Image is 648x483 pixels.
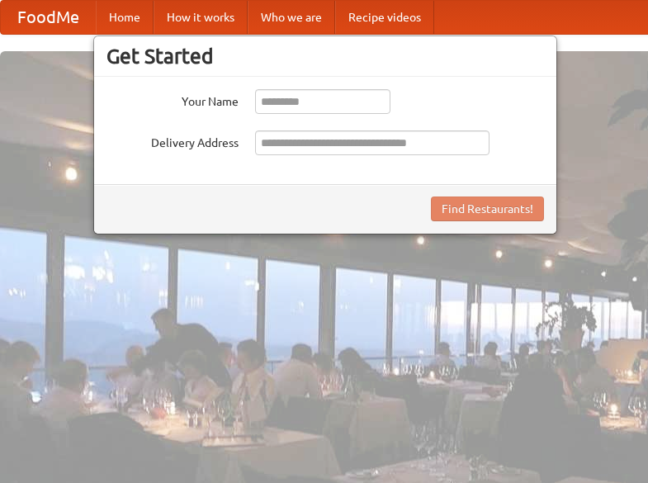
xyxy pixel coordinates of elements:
[431,197,544,221] button: Find Restaurants!
[1,1,96,34] a: FoodMe
[154,1,248,34] a: How it works
[106,44,544,69] h3: Get Started
[96,1,154,34] a: Home
[248,1,335,34] a: Who we are
[335,1,434,34] a: Recipe videos
[106,130,239,151] label: Delivery Address
[106,89,239,110] label: Your Name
